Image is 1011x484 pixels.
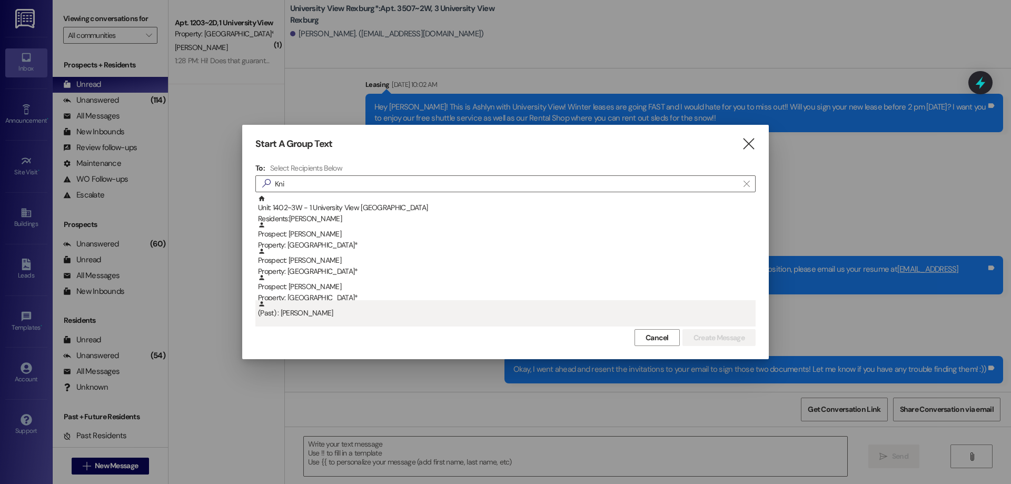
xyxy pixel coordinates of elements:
i:  [744,180,749,188]
div: Residents: [PERSON_NAME] [258,213,756,224]
div: Prospect: [PERSON_NAME]Property: [GEOGRAPHIC_DATA]* [255,221,756,248]
div: Unit: 1402~3W - 1 University View [GEOGRAPHIC_DATA] [258,195,756,225]
input: Search for any contact or apartment [275,176,738,191]
button: Cancel [635,329,680,346]
i:  [741,139,756,150]
div: Property: [GEOGRAPHIC_DATA]* [258,266,756,277]
span: Create Message [693,332,745,343]
i:  [258,178,275,189]
h3: To: [255,163,265,173]
div: Property: [GEOGRAPHIC_DATA]* [258,240,756,251]
div: Prospect: [PERSON_NAME] [258,248,756,278]
span: Cancel [646,332,669,343]
div: Prospect: [PERSON_NAME]Property: [GEOGRAPHIC_DATA]* [255,248,756,274]
div: Prospect: [PERSON_NAME]Property: [GEOGRAPHIC_DATA]* [255,274,756,300]
button: Clear text [738,176,755,192]
div: Prospect: [PERSON_NAME] [258,274,756,304]
h3: Start A Group Text [255,138,332,150]
div: (Past) : [PERSON_NAME] [255,300,756,327]
div: Unit: 1402~3W - 1 University View [GEOGRAPHIC_DATA]Residents:[PERSON_NAME] [255,195,756,221]
div: (Past) : [PERSON_NAME] [258,300,756,319]
h4: Select Recipients Below [270,163,342,173]
div: Prospect: [PERSON_NAME] [258,221,756,251]
button: Create Message [682,329,756,346]
div: Property: [GEOGRAPHIC_DATA]* [258,292,756,303]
